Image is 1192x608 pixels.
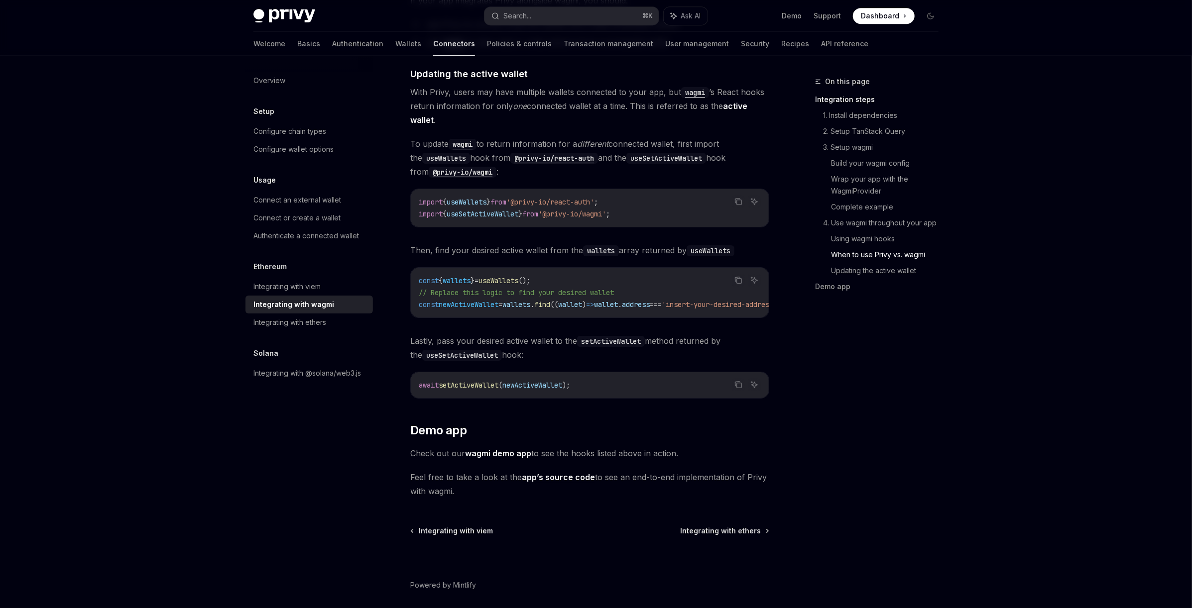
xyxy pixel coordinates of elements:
a: Support [814,11,841,21]
span: ; [606,209,610,218]
a: When to use Privy vs. wagmi [831,247,947,263]
div: Configure chain types [253,125,326,137]
a: 2. Setup TanStack Query [823,123,947,139]
a: Authentication [332,32,383,56]
a: 3. Setup wagmi [823,139,947,155]
span: '@privy-io/wagmi' [538,209,606,218]
span: '@privy-io/react-auth' [506,198,594,206]
a: 4. Use wagmi throughout your app [823,215,947,231]
code: useSetActiveWallet [422,350,502,361]
span: useWallets [447,198,486,206]
span: // Replace this logic to find your desired wallet [419,288,614,297]
span: To update to return information for a connected wallet, first import the hook from and the hook f... [410,137,769,179]
span: ⌘ K [642,12,653,20]
span: Feel free to take a look at the to see an end-to-end implementation of Privy with wagmi. [410,470,769,498]
code: @privy-io/react-auth [510,153,598,164]
a: 1. Install dependencies [823,107,947,123]
span: from [490,198,506,206]
span: useWallets [478,276,518,285]
span: import [419,209,443,218]
span: Integrating with ethers [680,526,761,536]
div: Connect an external wallet [253,194,341,206]
span: } [471,276,475,285]
span: wallet [558,300,582,309]
span: address [622,300,650,309]
code: @privy-io/wagmi [429,167,496,178]
a: Wrap your app with the WagmiProvider [831,171,947,199]
a: Security [741,32,769,56]
button: Ask AI [748,274,761,287]
a: Transaction management [564,32,653,56]
span: newActiveWallet [502,381,562,390]
span: Lastly, pass your desired active wallet to the method returned by the hook: [410,334,769,362]
button: Toggle dark mode [923,8,939,24]
button: Copy the contents from the code block [732,274,745,287]
div: Search... [503,10,531,22]
a: app’s source code [522,472,595,483]
span: newActiveWallet [439,300,498,309]
a: Integrating with ethers [680,526,768,536]
h5: Ethereum [253,261,287,273]
a: Authenticate a connected wallet [245,227,373,245]
span: Check out our to see the hooks listed above in action. [410,446,769,460]
code: wagmi [449,139,477,150]
button: Copy the contents from the code block [732,378,745,391]
div: Authenticate a connected wallet [253,230,359,242]
a: Overview [245,72,373,90]
h5: Solana [253,347,278,359]
a: Integration steps [815,92,947,107]
span: With Privy, users may have multiple wallets connected to your app, but ’s React hooks return info... [410,85,769,127]
code: useWallets [687,245,734,256]
img: dark logo [253,9,315,23]
a: Powered by Mintlify [410,580,476,590]
code: useSetActiveWallet [626,153,706,164]
a: Using wagmi hooks [831,231,947,247]
a: Connect an external wallet [245,191,373,209]
a: Complete example [831,199,947,215]
a: Connectors [433,32,475,56]
span: (); [518,276,530,285]
div: Integrating with viem [253,281,321,293]
div: Connect or create a wallet [253,212,341,224]
span: from [522,209,538,218]
a: Welcome [253,32,285,56]
span: { [443,209,447,218]
span: await [419,381,439,390]
strong: active wallet [410,101,747,125]
h5: Setup [253,105,274,117]
span: => [586,300,594,309]
div: Integrating with wagmi [253,299,334,310]
span: } [486,198,490,206]
a: Integrating with ethers [245,313,373,331]
span: import [419,198,443,206]
span: Demo app [410,422,467,438]
span: ) [582,300,586,309]
span: = [475,276,478,285]
a: Policies & controls [487,32,552,56]
span: useSetActiveWallet [447,209,518,218]
a: wagmi [681,87,709,97]
div: Integrating with ethers [253,316,326,328]
a: Configure wallet options [245,140,373,158]
span: Ask AI [681,11,701,21]
a: Configure chain types [245,122,373,140]
span: wallets [443,276,471,285]
code: useWallets [422,153,470,164]
span: 'insert-your-desired-address' [662,300,777,309]
span: } [518,209,522,218]
span: (( [550,300,558,309]
button: Ask AI [664,7,708,25]
a: Updating the active wallet [831,263,947,279]
div: Configure wallet options [253,143,334,155]
div: Integrating with @solana/web3.js [253,367,361,379]
button: Copy the contents from the code block [732,195,745,208]
a: wagmi demo app [465,448,531,459]
a: Dashboard [853,8,915,24]
a: Demo [782,11,802,21]
code: wallets [583,245,619,256]
a: Demo app [815,279,947,295]
span: Updating the active wallet [410,67,528,81]
span: On this page [825,76,870,88]
span: const [419,300,439,309]
a: API reference [821,32,868,56]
